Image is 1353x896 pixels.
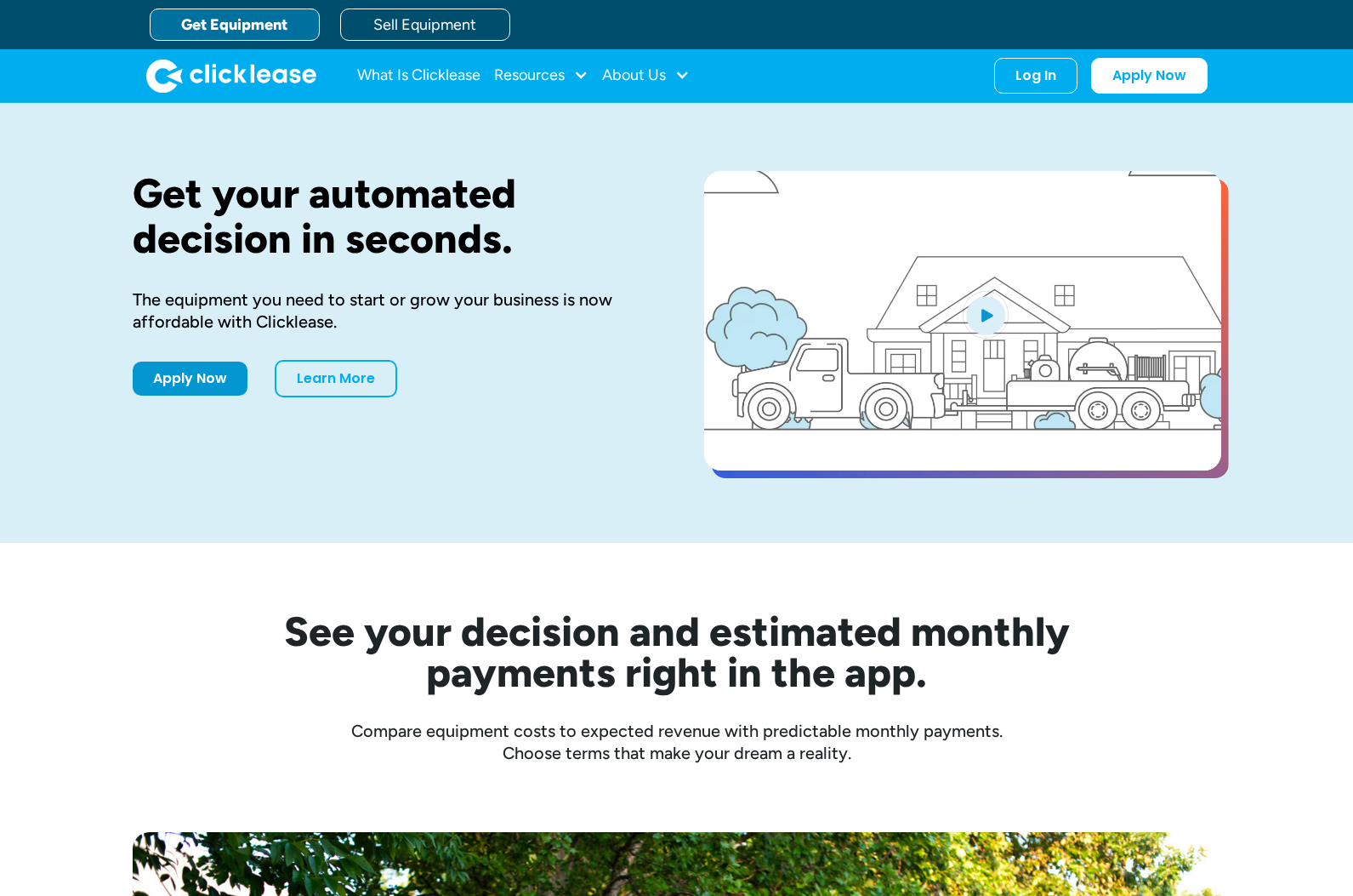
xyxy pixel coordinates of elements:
a: What Is Clicklease [357,59,480,93]
div: The equipment you need to start or grow your business is now affordable with Clicklease. [133,288,650,333]
a: open lightbox [704,171,1221,471]
img: Blue play button logo on a light blue circular background [963,291,1009,339]
a: Apply Now [133,362,247,396]
div: About Us [602,59,690,93]
a: Sell Equipment [340,9,510,41]
img: Clicklease logo [146,59,316,93]
a: home [146,59,316,93]
div: Log In [1015,67,1056,84]
div: Resources [494,59,588,93]
h1: Get your automated decision in seconds. [133,171,650,261]
a: Get Equipment [150,9,320,41]
h2: See your decision and estimated monthly payments right in the app. [201,611,1153,693]
a: Apply Now [1091,58,1208,94]
div: Compare equipment costs to expected revenue with predictable monthly payments. Choose terms that ... [133,720,1221,764]
a: Learn More [275,360,397,397]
